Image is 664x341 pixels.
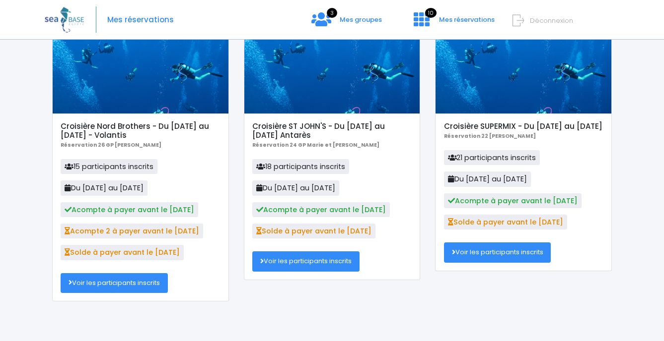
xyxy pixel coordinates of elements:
[252,202,390,217] span: Acompte à payer avant le [DATE]
[439,15,495,24] span: Mes réservations
[444,150,540,165] span: 21 participants inscrits
[327,8,337,18] span: 3
[444,193,582,208] span: Acompte à payer avant le [DATE]
[406,18,501,28] a: 10 Mes réservations
[252,251,360,271] a: Voir les participants inscrits
[252,122,412,140] h5: Croisière ST JOHN'S - Du [DATE] au [DATE] Antarès
[61,122,220,140] h5: Croisière Nord Brothers - Du [DATE] au [DATE] - Volantis
[61,180,148,195] span: Du [DATE] au [DATE]
[444,132,536,140] b: Réservation 22 [PERSON_NAME]
[340,15,382,24] span: Mes groupes
[530,16,573,25] span: Déconnexion
[61,245,184,260] span: Solde à payer avant le [DATE]
[425,8,437,18] span: 10
[303,18,390,28] a: 3 Mes groupes
[61,202,198,217] span: Acompte à payer avant le [DATE]
[444,122,603,131] h5: Croisière SUPERMIX - Du [DATE] au [DATE]
[61,273,168,293] a: Voir les participants inscrits
[444,171,531,186] span: Du [DATE] au [DATE]
[252,180,339,195] span: Du [DATE] au [DATE]
[444,215,567,229] span: Solde à payer avant le [DATE]
[252,141,379,149] b: Réservation 24 GP Marie et [PERSON_NAME]
[252,159,349,174] span: 18 participants inscrits
[444,242,551,262] a: Voir les participants inscrits
[61,141,161,149] b: Réservation 26 GP [PERSON_NAME]
[61,159,157,174] span: 15 participants inscrits
[252,224,375,238] span: Solde à payer avant le [DATE]
[61,224,203,238] span: Acompte 2 à payer avant le [DATE]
